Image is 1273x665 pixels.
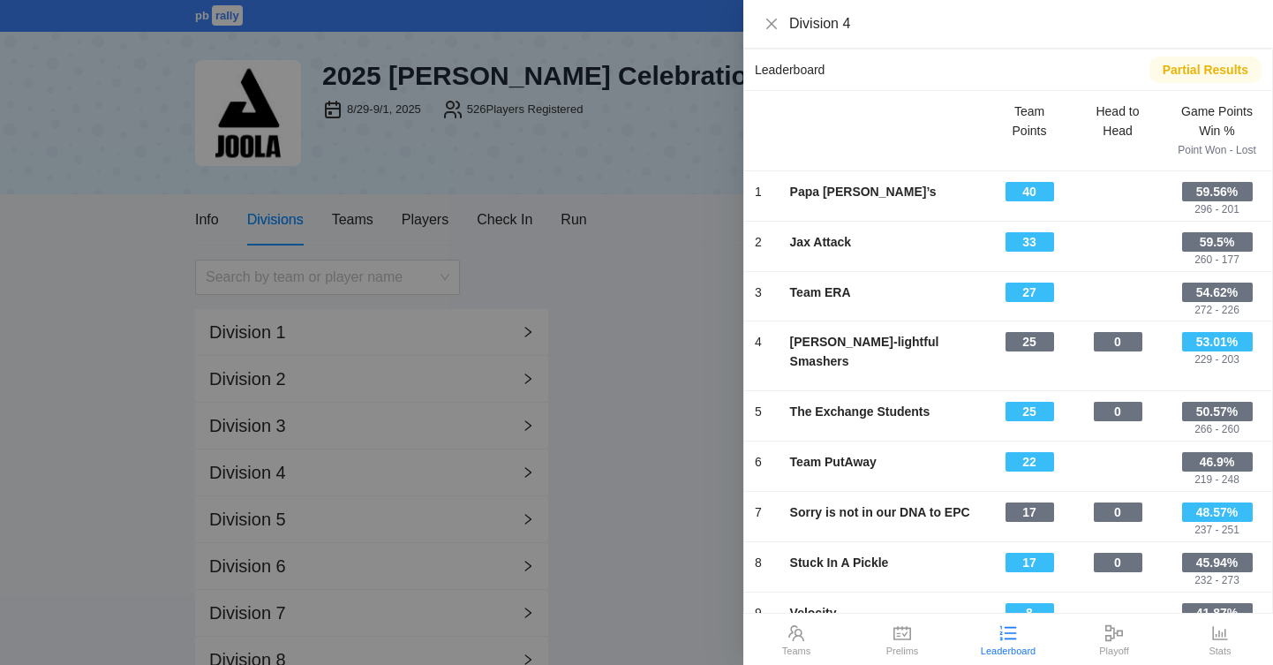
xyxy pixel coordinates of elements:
b: Papa [PERSON_NAME]’s [790,185,937,199]
div: Leaderboard [755,53,1149,87]
div: - [1116,421,1119,438]
div: 219 - 248 [1194,472,1239,488]
div: - [1116,452,1119,469]
div: 53.01% [1182,332,1253,351]
div: - [1028,201,1031,218]
b: Sorry is not in our DNA to EPC [790,505,970,519]
div: 0 [1094,503,1142,522]
button: Close [765,17,779,32]
div: - [755,252,769,268]
div: 59.56% [1182,182,1253,201]
div: - [1116,283,1119,299]
div: 25 [1006,332,1054,351]
div: 4 [755,332,769,351]
div: 260 - 177 [1194,252,1239,268]
div: - [1116,182,1119,199]
div: - [755,472,769,488]
div: 27 [1006,283,1054,302]
div: - [790,472,975,488]
div: 232 - 273 [1194,572,1239,589]
div: 41.87% [1182,603,1253,623]
div: - [755,522,769,539]
b: Stuck In A Pickle [790,555,889,570]
div: 0 [1094,553,1142,572]
div: Team Points [996,102,1063,140]
div: - [1116,232,1119,249]
div: 48.57% [1182,503,1253,522]
div: - [755,421,769,438]
div: - [790,421,975,438]
div: Head to Head [1084,102,1151,140]
b: Jax Attack [790,235,852,249]
div: - [1028,252,1031,268]
div: 33 [1006,232,1054,252]
div: Prelims [886,645,919,658]
b: [PERSON_NAME]-lightful Smashers [790,335,939,368]
div: - [790,201,975,218]
b: The Exchange Students [790,404,930,419]
div: - [755,302,769,319]
div: 6 [755,452,769,472]
div: - [1028,472,1031,488]
b: Velocity [790,606,837,620]
div: Stats [1209,645,1231,658]
div: - [1116,572,1119,589]
div: 7 [755,503,769,522]
div: Partial Results [1163,60,1248,79]
div: 59.5% [1182,232,1253,252]
div: Game Points Win % [1172,102,1262,140]
div: - [790,572,975,589]
b: Team ERA [790,285,851,299]
div: 22 [1006,452,1054,472]
div: Playoff [1099,645,1128,658]
div: 1 [755,182,769,201]
div: 237 - 251 [1194,522,1239,539]
div: - [1028,421,1031,438]
div: - [790,371,975,388]
span: schedule [893,624,911,642]
div: - [1116,603,1119,620]
div: Point Won - Lost [1172,142,1262,159]
span: apartment [1105,624,1123,642]
span: close [765,17,779,31]
div: 54.62% [1182,283,1253,302]
div: 17 [1006,503,1054,522]
div: - [1116,351,1119,368]
div: - [1116,522,1119,539]
div: 17 [1006,553,1054,572]
div: 296 - 201 [1194,201,1239,218]
div: 0 [1094,402,1142,421]
div: - [790,252,975,268]
div: 46.9% [1182,452,1253,472]
span: ordered-list [999,624,1017,642]
div: 0 [1094,332,1142,351]
div: 8 [1006,603,1054,623]
div: - [1028,522,1031,539]
div: - [1028,572,1031,589]
div: - [1028,351,1031,368]
div: - [1028,302,1031,319]
b: Team PutAway [790,455,877,469]
div: 3 [755,283,769,302]
div: 272 - 226 [1194,302,1239,319]
div: 5 [755,402,769,421]
div: 25 [1006,402,1054,421]
div: - [755,572,769,589]
div: - [790,522,975,539]
div: Leaderboard [981,645,1036,658]
div: 45.94% [1182,553,1253,572]
div: - [755,351,769,368]
div: 40 [1006,182,1054,201]
div: 229 - 203 [1194,351,1239,368]
div: - [755,201,769,218]
div: - [790,302,975,319]
div: 2 [755,232,769,252]
span: bar-chart [1211,624,1229,642]
div: 266 - 260 [1194,421,1239,438]
div: Teams [782,645,810,658]
span: team [787,624,805,642]
div: 8 [755,553,769,572]
div: Division 4 [789,14,1252,34]
div: 50.57% [1182,402,1253,421]
div: 9 [755,603,769,623]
